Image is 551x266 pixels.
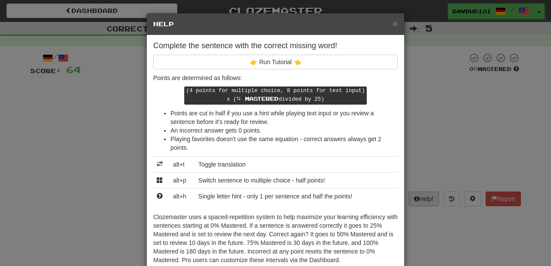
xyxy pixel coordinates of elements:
td: Single letter hint - only 1 per sentence and half the points! [195,188,398,204]
span: × [393,19,398,28]
li: An incorrect answer gets 0 points. [170,126,398,135]
button: 👉 Run Tutorial 👈 [153,55,398,69]
button: Close [393,19,398,28]
td: alt+t [170,156,195,172]
h4: Complete the sentence with the correct missing word! [153,42,398,50]
span: % Mastered [236,95,279,102]
p: Points are determined as follows: [153,74,398,82]
td: alt+p [170,172,195,188]
p: Clozemaster uses a spaced-repetition system to help maximize your learning efficiency with senten... [153,213,398,264]
li: Playing favorites doesn't use the same equation - correct answers always get 2 points. [170,135,398,152]
td: alt+h [170,188,195,204]
kbd: (4 points for multiple choice, 8 points for text input) x ( divided by 25) [184,87,367,105]
td: Switch sentence to multiple choice - half points! [195,172,398,188]
li: Points are cut in half if you use a hint while playing text input or you review a sentence before... [170,109,398,126]
h5: Help [153,20,398,28]
td: Toggle translation [195,156,398,172]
